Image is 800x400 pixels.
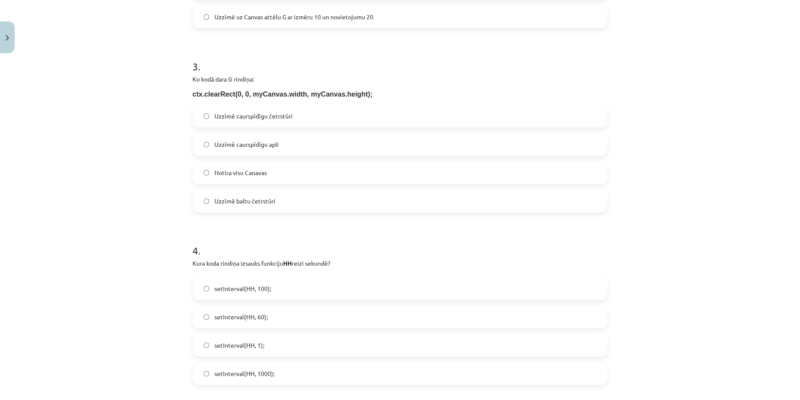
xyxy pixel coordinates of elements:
p: Ko kodā dara šī rindiņa: [192,75,608,84]
span: ctx.clearRect(0, 0, myCanvas.width, myCanvas.height); [192,91,373,98]
span: Notīra visu Canavas [214,168,267,177]
input: Uzzīmē baltu četrstūri [204,198,209,204]
span: setInterval(HH, 60); [214,312,268,321]
h1: 3 . [192,45,608,72]
span: setInterval(HH, 100); [214,284,271,293]
input: Notīra visu Canavas [204,170,209,176]
span: setInterval(HH, 1); [214,341,264,350]
input: Uzzīmē uz Canvas attēlu G ar izmēru 10 un novietojumu 20 [204,14,209,20]
img: icon-close-lesson-0947bae3869378f0d4975bcd49f059093ad1ed9edebbc8119c70593378902aed.svg [6,35,9,41]
span: setInterval(HH, 1000); [214,369,275,378]
span: Uzzīmē baltu četrstūri [214,197,275,206]
span: Uzzīmē caurspīdīgu četrstūri [214,112,293,121]
input: setInterval(HH, 60); [204,314,209,320]
input: setInterval(HH, 1000); [204,371,209,376]
span: Uzzīmē uz Canvas attēlu G ar izmēru 10 un novietojumu 20 [214,12,373,21]
h1: 4 . [192,230,608,256]
p: Kura koda rindiņa izsauks funkciju reizi sekundē? [192,259,608,268]
input: setInterval(HH, 100); [204,286,209,291]
input: setInterval(HH, 1); [204,342,209,348]
input: Uzzīmē caurspīdīgu četrstūri [204,113,209,119]
strong: HH [283,259,292,267]
span: Uzzīmē caurspīdīgu apli [214,140,279,149]
input: Uzzīmē caurspīdīgu apli [204,142,209,147]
